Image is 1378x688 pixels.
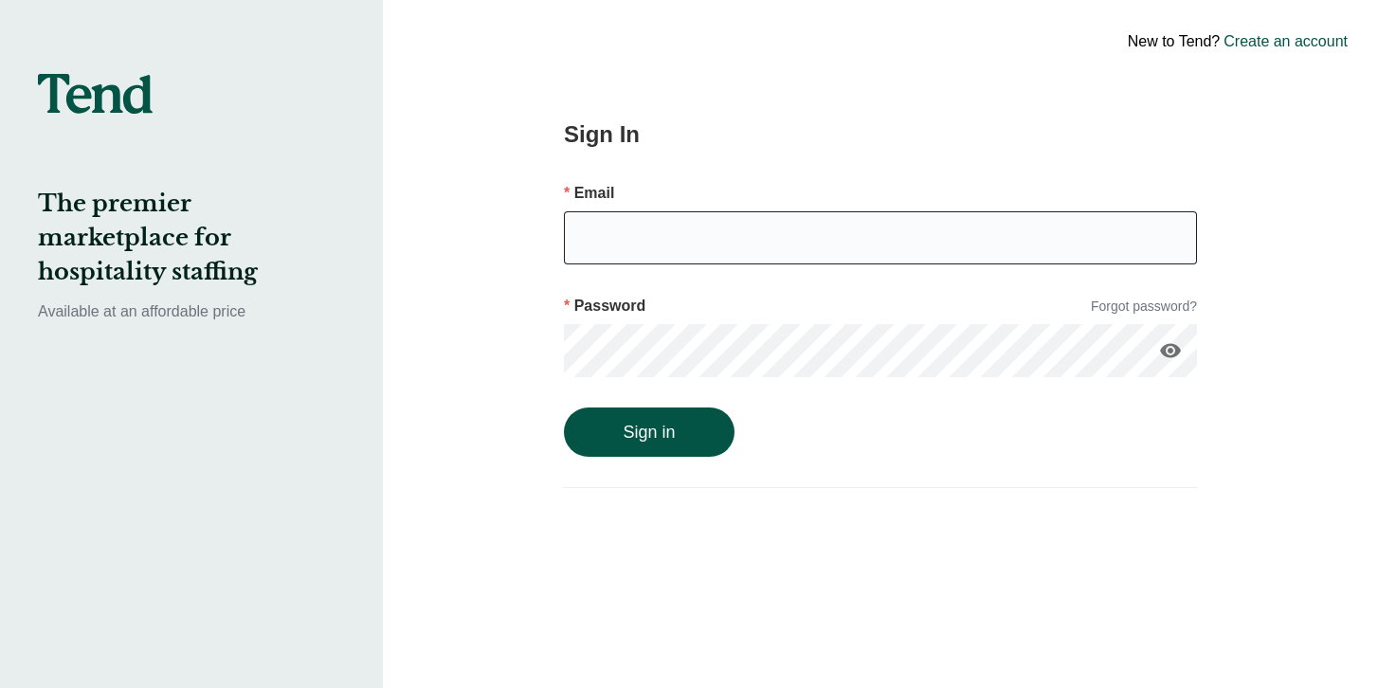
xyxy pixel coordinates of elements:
a: Create an account [1224,30,1348,53]
p: Password [564,295,645,317]
a: Forgot password? [1091,297,1197,317]
img: tend-logo [38,74,153,114]
i: visibility [1159,339,1182,362]
button: Sign in [564,407,734,457]
h2: The premier marketplace for hospitality staffing [38,187,345,289]
h2: Sign In [564,118,1197,152]
p: Email [564,182,1197,205]
p: Available at an affordable price [38,300,345,323]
